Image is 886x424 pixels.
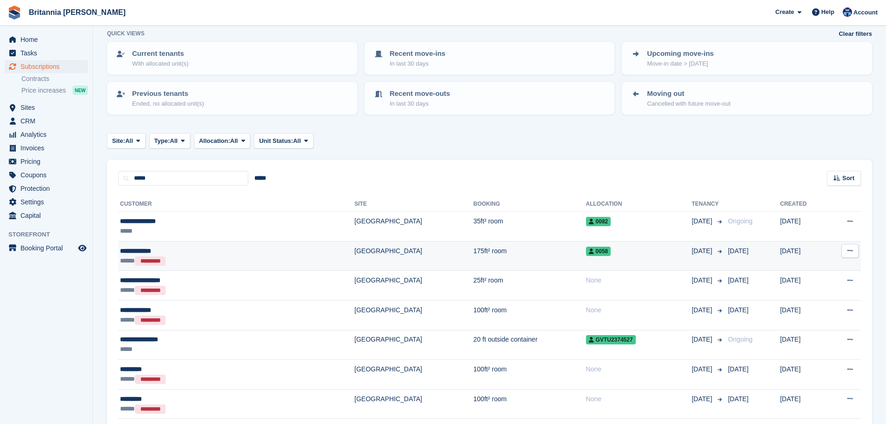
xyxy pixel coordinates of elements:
[586,276,692,285] div: None
[728,247,748,255] span: [DATE]
[692,335,714,344] span: [DATE]
[230,136,238,146] span: All
[354,241,473,271] td: [GEOGRAPHIC_DATA]
[73,86,88,95] div: NEW
[5,168,88,182] a: menu
[586,394,692,404] div: None
[25,5,129,20] a: Britannia [PERSON_NAME]
[473,330,586,360] td: 20 ft outside container
[366,43,614,74] a: Recent move-ins In last 30 days
[5,195,88,209] a: menu
[775,7,794,17] span: Create
[170,136,178,146] span: All
[473,241,586,271] td: 175ft² room
[5,155,88,168] a: menu
[20,242,76,255] span: Booking Portal
[728,336,753,343] span: Ongoing
[390,59,446,68] p: In last 30 days
[647,99,730,108] p: Cancelled with future move-out
[132,48,188,59] p: Current tenants
[473,212,586,242] td: 35ft² room
[21,86,66,95] span: Price increases
[5,242,88,255] a: menu
[5,128,88,141] a: menu
[199,136,230,146] span: Allocation:
[293,136,301,146] span: All
[354,330,473,360] td: [GEOGRAPHIC_DATA]
[354,360,473,390] td: [GEOGRAPHIC_DATA]
[5,182,88,195] a: menu
[842,174,854,183] span: Sort
[473,389,586,419] td: 100ft² room
[390,48,446,59] p: Recent move-ins
[108,43,356,74] a: Current tenants With allocated unit(s)
[259,136,293,146] span: Unit Status:
[843,7,852,17] img: Becca Clark
[5,114,88,128] a: menu
[728,276,748,284] span: [DATE]
[20,60,76,73] span: Subscriptions
[473,271,586,301] td: 25ft² room
[5,141,88,155] a: menu
[7,6,21,20] img: stora-icon-8386f47178a22dfd0bd8f6a31ec36ba5ce8667c1dd55bd0f319d3a0aa187defe.svg
[154,136,170,146] span: Type:
[5,60,88,73] a: menu
[821,7,834,17] span: Help
[780,271,826,301] td: [DATE]
[390,99,450,108] p: In last 30 days
[692,394,714,404] span: [DATE]
[692,197,724,212] th: Tenancy
[728,306,748,314] span: [DATE]
[20,114,76,128] span: CRM
[149,133,190,148] button: Type: All
[473,300,586,330] td: 100ft² room
[118,197,354,212] th: Customer
[354,300,473,330] td: [GEOGRAPHIC_DATA]
[20,195,76,209] span: Settings
[623,83,871,114] a: Moving out Cancelled with future move-out
[647,48,713,59] p: Upcoming move-ins
[692,305,714,315] span: [DATE]
[366,83,614,114] a: Recent move-outs In last 30 days
[473,360,586,390] td: 100ft² room
[390,88,450,99] p: Recent move-outs
[647,88,730,99] p: Moving out
[132,99,204,108] p: Ended, no allocated unit(s)
[839,29,872,39] a: Clear filters
[77,242,88,254] a: Preview store
[20,128,76,141] span: Analytics
[20,101,76,114] span: Sites
[5,33,88,46] a: menu
[586,217,611,226] span: 0082
[586,335,636,344] span: GVTU2374527
[5,47,88,60] a: menu
[20,155,76,168] span: Pricing
[780,300,826,330] td: [DATE]
[692,364,714,374] span: [DATE]
[5,209,88,222] a: menu
[692,276,714,285] span: [DATE]
[473,197,586,212] th: Booking
[21,74,88,83] a: Contracts
[623,43,871,74] a: Upcoming move-ins Move-in date > [DATE]
[354,197,473,212] th: Site
[112,136,125,146] span: Site:
[20,47,76,60] span: Tasks
[20,168,76,182] span: Coupons
[8,230,93,239] span: Storefront
[132,88,204,99] p: Previous tenants
[20,209,76,222] span: Capital
[692,216,714,226] span: [DATE]
[586,197,692,212] th: Allocation
[780,360,826,390] td: [DATE]
[780,330,826,360] td: [DATE]
[254,133,313,148] button: Unit Status: All
[780,389,826,419] td: [DATE]
[853,8,878,17] span: Account
[354,389,473,419] td: [GEOGRAPHIC_DATA]
[108,83,356,114] a: Previous tenants Ended, no allocated unit(s)
[780,197,826,212] th: Created
[647,59,713,68] p: Move-in date > [DATE]
[780,241,826,271] td: [DATE]
[20,141,76,155] span: Invoices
